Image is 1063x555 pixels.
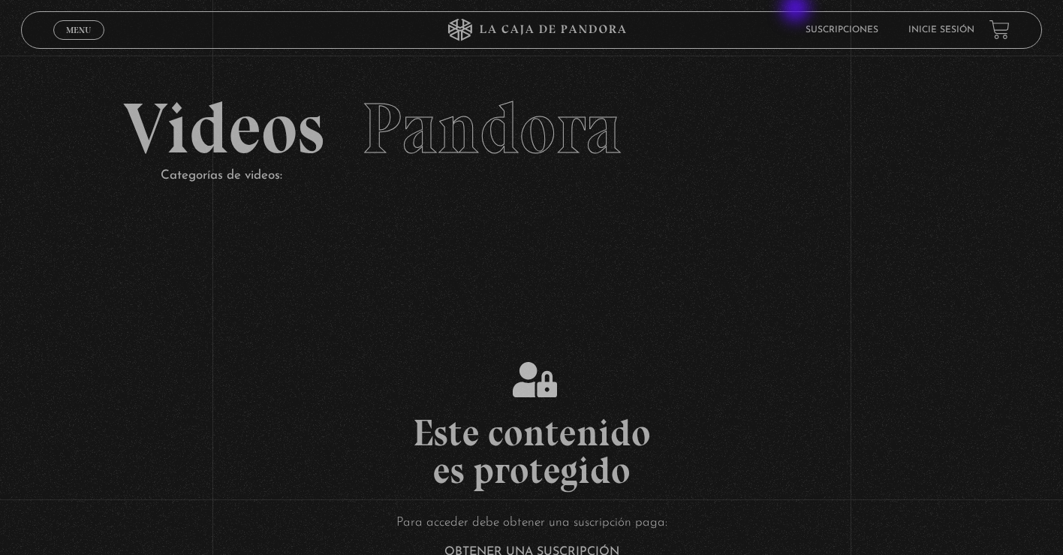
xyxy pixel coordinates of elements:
h2: Videos [123,93,940,164]
p: Categorías de videos: [161,164,940,188]
a: View your shopping cart [989,20,1010,40]
a: Suscripciones [806,26,878,35]
span: Pandora [362,86,622,171]
span: Menu [66,26,91,35]
a: Inicie sesión [908,26,974,35]
span: Cerrar [62,38,97,49]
